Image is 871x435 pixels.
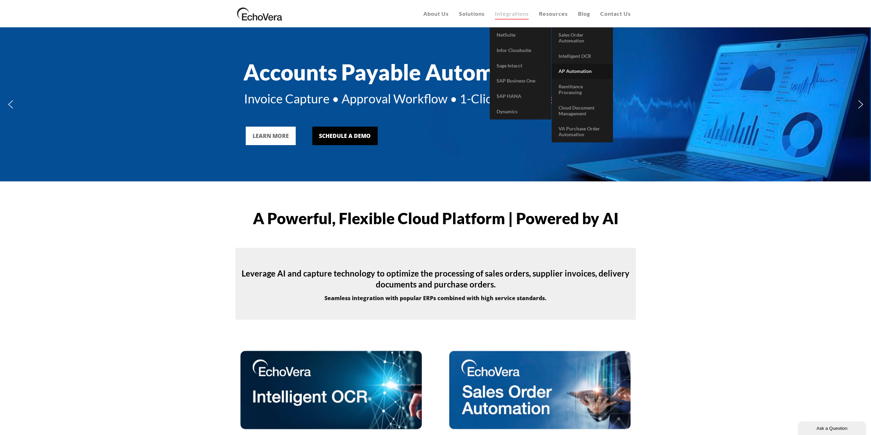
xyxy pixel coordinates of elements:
h4: Leverage AI and capture technology to optimize the processing of sales orders, supplier invoices,... [235,268,636,290]
a: VA Purchase Order Automation [552,121,613,142]
strong: Seamless integration with popular ERPs combined with high service standards. [324,294,547,302]
span: Solutions [459,10,485,17]
div: LEARN MORE [253,132,289,140]
span: SAP HANA [497,93,521,99]
img: next arrow [855,99,866,110]
span: Resources [539,10,568,17]
a: Infor Cloudsuite [490,43,551,58]
a: Intelligent OCR [552,49,613,64]
div: Schedule a Demo [319,132,371,140]
span: Blog [578,10,590,17]
img: sales order automation [448,350,632,430]
a: Remittance Processing [552,79,613,100]
a: AP Automation [552,64,613,79]
span: Cloud Document Management [559,105,594,116]
div: Accounts Payable Automation [243,59,627,86]
span: Infor Cloudsuite [497,47,531,53]
span: VA Purchase Order Automation [559,126,600,137]
img: EchoVera [235,5,284,22]
h1: A Powerful, Flexible Cloud Platform | Powered by AI [235,210,636,226]
a: Sales Order Automation [552,27,613,49]
span: About Us [423,10,449,17]
span: Remittance Processing [559,84,583,95]
a: SAP HANA [490,89,551,104]
span: Dynamics [497,108,517,114]
span: SAP Business One [497,78,535,84]
span: Sales Order Automation [559,32,584,43]
a: Cloud Document Management [552,100,613,121]
a: NetSuite [490,27,551,43]
img: intelligent OCR [239,350,423,430]
iframe: chat widget [798,420,868,435]
span: Contact Us [600,10,631,17]
div: Invoice Capture • Approval Workflow • 1-Click Approvals [244,91,627,106]
img: previous arrow [5,99,16,110]
span: NetSuite [497,32,515,38]
span: Integrations [495,10,529,17]
a: Schedule a Demo [312,127,377,145]
a: LEARN MORE [246,127,296,145]
span: Intelligent OCR [559,53,591,59]
span: Sage Intacct [497,63,522,68]
span: AP Automation [559,68,592,74]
